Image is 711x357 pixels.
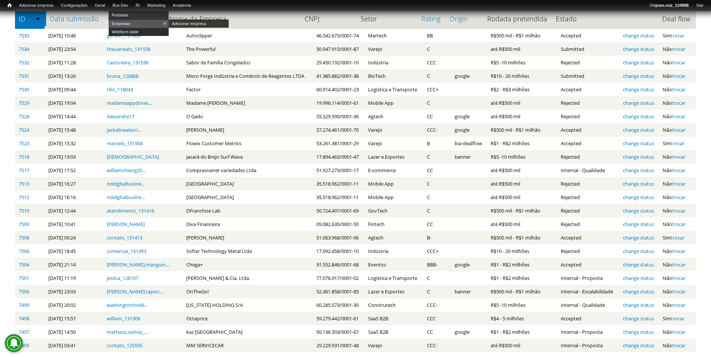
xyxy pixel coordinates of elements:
td: CCC+ [423,244,451,258]
td: Lazer e Esportes [364,285,423,298]
td: [GEOGRAPHIC_DATA] [183,190,313,204]
a: trocar [671,140,684,147]
td: R$500 mil - R$1 milhão [487,285,557,298]
td: 29.450.192/0001-10 [313,56,364,69]
td: até R$500 mil [487,190,557,204]
td: Rejected [557,110,619,123]
td: Eventos [364,258,423,271]
span: Início [7,3,12,8]
a: jackelinealecri... [107,126,141,133]
a: change status [623,275,654,281]
td: O Gado [183,110,313,123]
a: Caiotvieira_131538 [107,59,148,66]
td: [DATE] 19:04 [45,96,103,110]
td: Não [659,285,696,298]
a: trocar [672,329,686,335]
td: C [423,271,451,285]
a: change status [623,140,654,147]
a: trocar [672,275,686,281]
td: 19.996.114/0001-61 [313,96,364,110]
a: contato_125555 [107,342,142,349]
a: contato_131413 [107,234,142,241]
td: C [423,69,451,83]
td: Agtech [364,110,423,123]
a: trocar [672,153,686,160]
td: 35.518.962/0001-11 [313,177,364,190]
td: [DATE] 09:24 [45,231,103,244]
td: google [451,110,487,123]
a: 7510 [19,207,29,214]
a: bruna_126868 [107,73,138,79]
th: Estado [552,11,617,26]
td: [DATE] 12:44 [45,204,103,217]
td: Não [659,69,696,83]
a: 7506 [19,248,29,254]
td: Jacará do Brejo Surf Wave [183,150,313,164]
td: Accepted [557,83,619,96]
td: 53.261.381/0001-29 [313,137,364,150]
a: tilio_118043 [107,86,133,93]
a: 7523 [19,140,29,147]
a: change status [623,288,654,295]
td: R$10 - 20 milhões [487,244,557,258]
td: Softer Technology Metal Ltda [183,244,313,258]
a: trocar [672,207,686,214]
td: Sim [659,29,696,42]
img: ordem crescente [36,16,40,21]
a: change status [623,86,654,93]
a: marcelo_131504 [107,140,143,147]
td: [GEOGRAPHIC_DATA] [183,177,313,190]
td: até R$500 mil [487,96,557,110]
td: até R$500 mil [487,217,557,231]
a: Origin [449,15,480,22]
td: B- [423,231,451,244]
td: Rejected [557,177,619,190]
a: change status [623,329,654,335]
td: [DATE] 16:27 [45,177,103,190]
td: até R$500 mil [487,177,557,190]
a: trocar [671,234,684,241]
a: change status [623,59,654,66]
td: Sim [659,231,696,244]
a: change status [623,342,654,349]
td: C [423,285,451,298]
td: [DATE] 10:41 [45,217,103,231]
td: 52.361.858/0001-85 [313,285,364,298]
a: 7495 [19,342,29,349]
a: 7534 [19,46,29,52]
th: Rodada pretendida [483,11,552,26]
td: [DATE] 11:28 [45,56,103,69]
td: banner [451,150,487,164]
a: trocar [672,342,686,349]
a: change status [623,261,654,268]
td: Não [659,244,696,258]
a: change status [623,46,654,52]
td: Não [659,164,696,177]
td: 60.285.573/0001-30 [313,298,364,312]
a: change status [623,221,654,228]
td: 55.529.590/0001-36 [313,110,364,123]
td: Micro Forge Indústria e Comércio de Reagentes LTDA [183,69,313,83]
td: Indústria [364,244,423,258]
td: 17.894.463/0001-47 [313,150,364,164]
a: 7529 [19,100,29,106]
td: [DATE] 15:32 [45,137,103,150]
td: Rejected [557,96,619,110]
td: C [423,190,451,204]
a: Rating [421,15,442,22]
td: Internal - Qualidade [557,164,619,177]
td: Não [659,96,696,110]
td: [DATE] 18:45 [45,244,103,258]
a: change status [623,167,654,174]
a: change status [623,207,654,214]
td: [DATE] 11:19 [45,271,103,285]
td: google [451,69,487,83]
a: [PERSON_NAME] [107,221,145,228]
td: [DATE] 20:02 [45,298,103,312]
td: Varejo [364,42,423,56]
a: comercial_131393 [107,248,146,254]
a: trocar [672,248,686,254]
td: Accepted [557,258,619,271]
a: Adicionar empresa [15,2,57,9]
td: [US_STATE] HOLDING S/A [183,298,313,312]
